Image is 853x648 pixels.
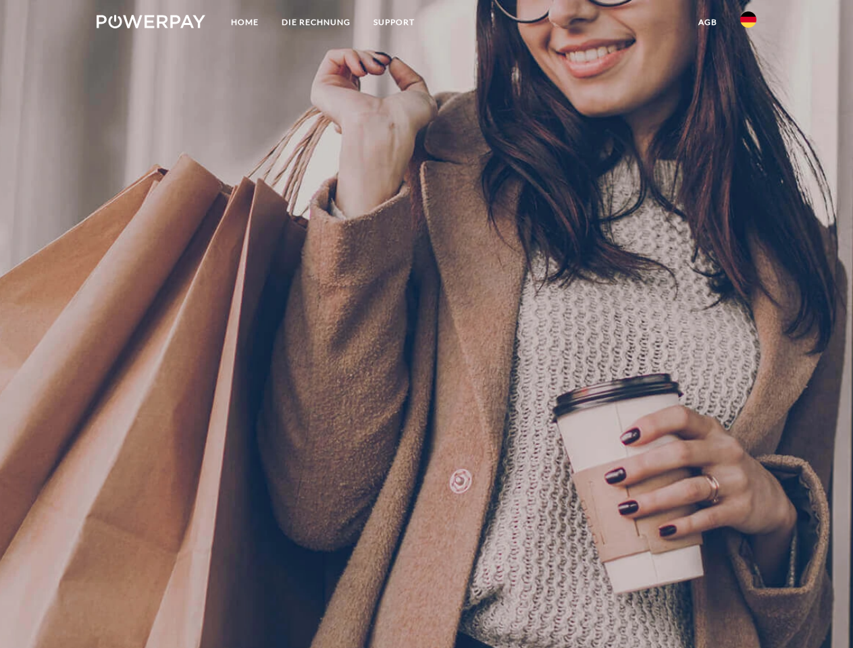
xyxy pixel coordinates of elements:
[219,10,270,34] a: Home
[362,10,426,34] a: SUPPORT
[270,10,362,34] a: DIE RECHNUNG
[740,11,756,28] img: de
[687,10,729,34] a: agb
[97,15,205,28] img: logo-powerpay-white.svg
